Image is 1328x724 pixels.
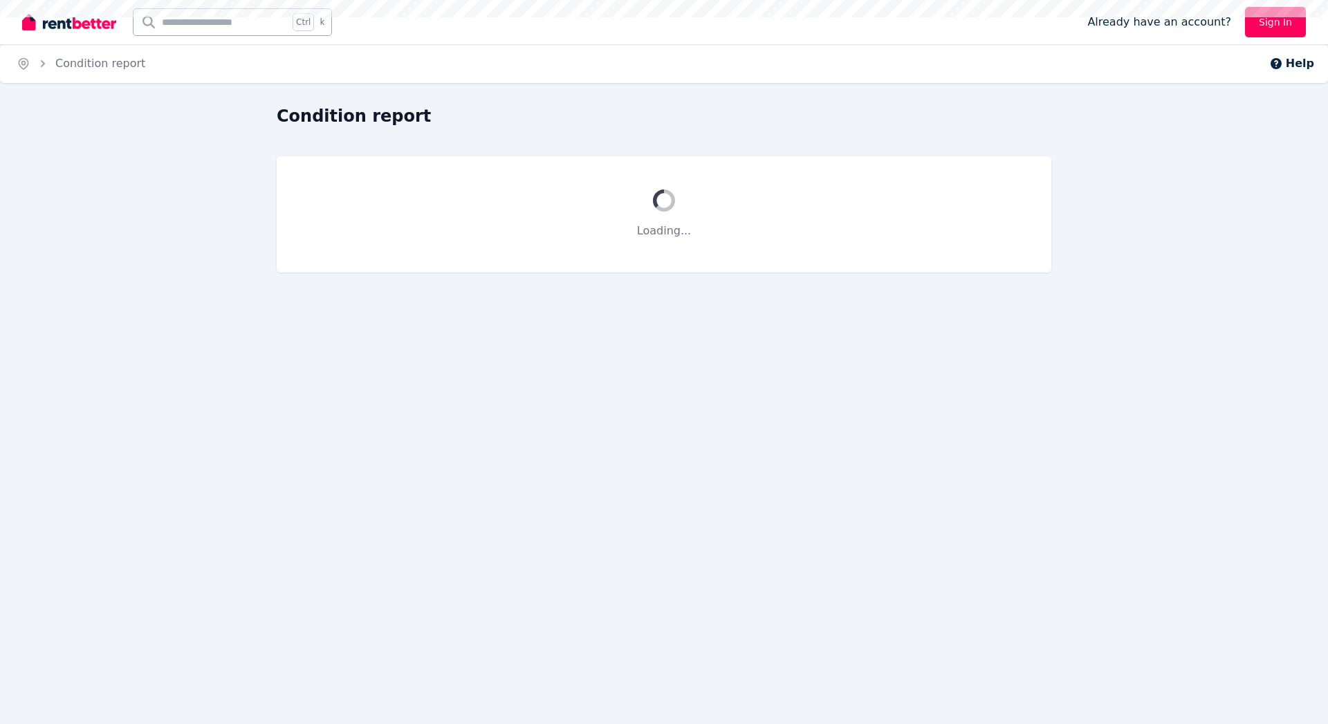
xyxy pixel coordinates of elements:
span: k [320,17,324,28]
span: Already have an account? [1087,14,1231,30]
a: Condition report [55,57,145,70]
button: Help [1269,55,1314,72]
p: Loading... [310,223,1018,239]
h1: Condition report [277,105,431,127]
a: Sign In [1245,7,1306,37]
span: Ctrl [293,13,314,31]
img: RentBetter [22,12,116,33]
